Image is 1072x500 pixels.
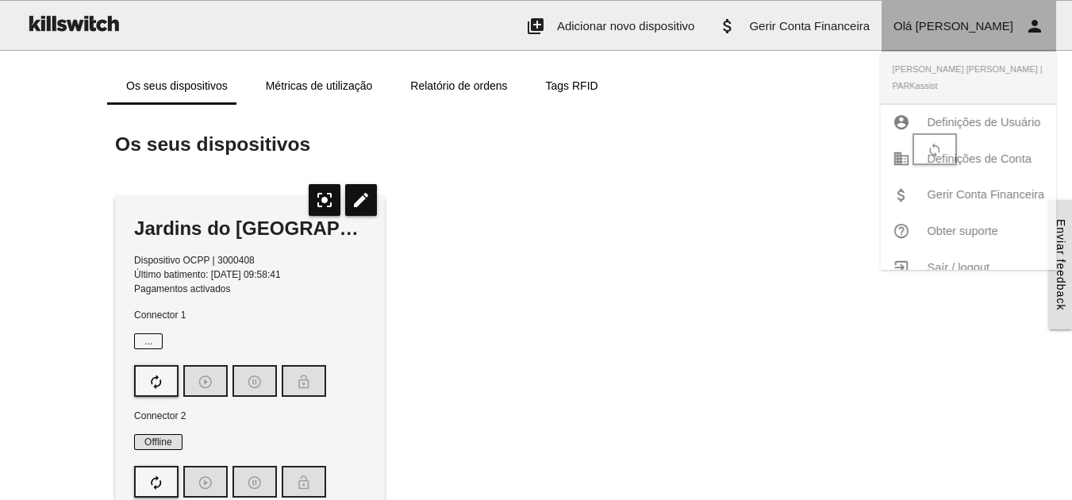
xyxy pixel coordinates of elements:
[148,367,164,397] i: autorenew
[881,52,1056,104] span: [PERSON_NAME] [PERSON_NAME] | PARKassist
[134,434,182,450] span: Offline
[134,283,230,294] span: Pagamentos activados
[881,213,1056,250] a: help_outlineObter suporte
[893,187,910,203] i: attach_money
[134,409,366,423] p: Connector 2
[893,151,910,167] i: business
[893,223,910,239] i: help_outline
[893,19,912,33] span: Olá
[893,114,910,130] i: account_circle
[928,116,1041,129] span: Definições de Usuário
[893,260,910,275] i: exit_to_app
[134,216,366,241] div: Jardins do [GEOGRAPHIC_DATA]
[718,1,737,52] i: attach_money
[916,19,1013,33] span: [PERSON_NAME]
[134,269,281,280] span: Último batimento: [DATE] 09:58:41
[557,19,694,33] span: Adicionar novo dispositivo
[928,152,1032,165] span: Definições de Conta
[134,333,163,349] span: ...
[1049,200,1072,329] a: Enviar feedback
[391,67,526,105] a: Relatório de ordens
[115,133,310,155] span: Os seus dispositivos
[134,365,179,397] button: autorenew
[309,184,340,216] i: center_focus_strong
[24,1,122,45] img: ks-logo-black-160-b.png
[928,189,1045,202] span: Gerir Conta Financeira
[134,255,255,266] span: Dispositivo OCPP | 3000408
[526,1,545,52] i: add_to_photos
[107,67,247,105] a: Os seus dispositivos
[148,467,164,498] i: autorenew
[1025,1,1044,52] i: person
[345,184,377,216] i: edit
[134,466,179,498] button: autorenew
[527,67,617,105] a: Tags RFID
[928,225,998,237] span: Obter suporte
[247,67,392,105] a: Métricas de utilização
[928,261,990,274] span: Saír / logout
[749,19,870,33] span: Gerir Conta Financeira
[134,308,366,322] p: Connector 1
